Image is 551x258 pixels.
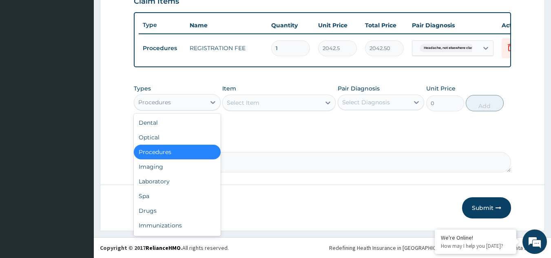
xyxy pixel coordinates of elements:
[338,84,380,93] label: Pair Diagnosis
[441,243,510,249] p: How may I help you today?
[342,98,390,106] div: Select Diagnosis
[134,115,221,130] div: Dental
[134,85,151,92] label: Types
[146,244,181,251] a: RelianceHMO
[134,130,221,145] div: Optical
[227,99,259,107] div: Select Item
[420,44,482,52] span: Headache, not elsewhere classi...
[138,98,171,106] div: Procedures
[267,17,314,33] th: Quantity
[314,17,361,33] th: Unit Price
[498,17,538,33] th: Actions
[329,244,545,252] div: Redefining Heath Insurance in [GEOGRAPHIC_DATA] using Telemedicine and Data Science!
[139,18,186,33] th: Type
[134,218,221,233] div: Immunizations
[426,84,456,93] label: Unit Price
[100,244,182,251] strong: Copyright © 2017 .
[408,17,498,33] th: Pair Diagnosis
[15,41,33,61] img: d_794563401_company_1708531726252_794563401
[134,189,221,203] div: Spa
[134,174,221,189] div: Laboratory
[462,197,511,218] button: Submit
[134,141,511,148] label: Comment
[139,41,186,56] td: Procedures
[134,4,153,24] div: Minimize live chat window
[134,233,221,247] div: Others
[134,145,221,159] div: Procedures
[186,40,267,56] td: REGISTRATION FEE
[441,234,510,241] div: We're Online!
[466,95,504,111] button: Add
[222,84,236,93] label: Item
[361,17,408,33] th: Total Price
[134,159,221,174] div: Imaging
[134,203,221,218] div: Drugs
[4,172,155,200] textarea: Type your message and hit 'Enter'
[42,46,137,56] div: Chat with us now
[94,237,551,258] footer: All rights reserved.
[47,77,113,159] span: We're online!
[186,17,267,33] th: Name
